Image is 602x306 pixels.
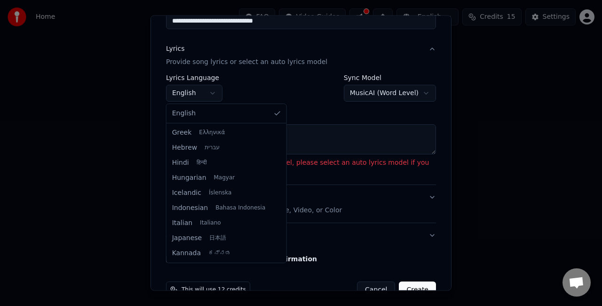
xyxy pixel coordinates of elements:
span: हिन्दी [197,159,207,167]
span: Japanese [172,234,202,243]
span: Icelandic [172,188,201,198]
span: Indonesian [172,203,208,213]
span: Italiano [200,219,221,227]
span: Italian [172,218,192,228]
span: Ελληνικά [199,129,225,137]
span: 日本語 [209,234,226,242]
span: ಕನ್ನಡ [208,250,231,257]
span: Greek [172,128,192,137]
span: Hungarian [172,173,206,183]
span: עברית [205,144,220,152]
span: Hindi [172,158,189,168]
span: Magyar [214,174,235,182]
span: Bahasa Indonesia [215,204,265,212]
span: Íslenska [209,189,231,197]
span: Kannada [172,249,201,258]
span: Hebrew [172,143,198,153]
span: English [172,109,196,118]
